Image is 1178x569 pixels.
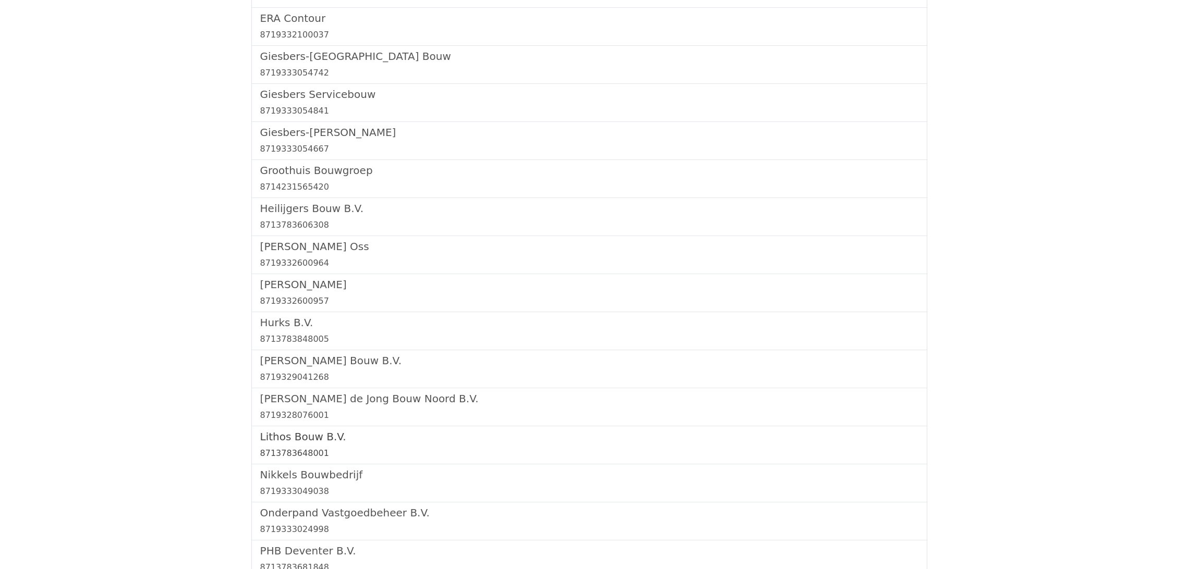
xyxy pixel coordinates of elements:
[260,316,918,345] a: Hurks B.V.8713783848005
[260,88,918,117] a: Giesbers Servicebouw8719333054841
[260,240,918,269] a: [PERSON_NAME] Oss8719332600964
[260,126,918,155] a: Giesbers-[PERSON_NAME]8719333054667
[260,523,918,536] div: 8719333024998
[260,468,918,498] a: Nikkels Bouwbedrijf8719333049038
[260,50,918,63] h5: Giesbers-[GEOGRAPHIC_DATA] Bouw
[260,164,918,193] a: Groothuis Bouwgroep8714231565420
[260,430,918,460] a: Lithos Bouw B.V.8713783648001
[260,371,918,384] div: 8719329041268
[260,12,918,24] h5: ERA Contour
[260,506,918,519] h5: Onderpand Vastgoedbeheer B.V.
[260,219,918,231] div: 8713783606308
[260,295,918,307] div: 8719332600957
[260,50,918,79] a: Giesbers-[GEOGRAPHIC_DATA] Bouw8719333054742
[260,257,918,269] div: 8719332600964
[260,485,918,498] div: 8719333049038
[260,240,918,253] h5: [PERSON_NAME] Oss
[260,202,918,231] a: Heilijgers Bouw B.V.8713783606308
[260,126,918,139] h5: Giesbers-[PERSON_NAME]
[260,88,918,101] h5: Giesbers Servicebouw
[260,278,918,291] h5: [PERSON_NAME]
[260,278,918,307] a: [PERSON_NAME]8719332600957
[260,29,918,41] div: 8719332100037
[260,202,918,215] h5: Heilijgers Bouw B.V.
[260,12,918,41] a: ERA Contour8719332100037
[260,354,918,367] h5: [PERSON_NAME] Bouw B.V.
[260,316,918,329] h5: Hurks B.V.
[260,392,918,405] h5: [PERSON_NAME] de Jong Bouw Noord B.V.
[260,143,918,155] div: 8719333054667
[260,430,918,443] h5: Lithos Bouw B.V.
[260,67,918,79] div: 8719333054742
[260,392,918,422] a: [PERSON_NAME] de Jong Bouw Noord B.V.8719328076001
[260,354,918,384] a: [PERSON_NAME] Bouw B.V.8719329041268
[260,105,918,117] div: 8719333054841
[260,506,918,536] a: Onderpand Vastgoedbeheer B.V.8719333024998
[260,447,918,460] div: 8713783648001
[260,164,918,177] h5: Groothuis Bouwgroep
[260,545,918,557] h5: PHB Deventer B.V.
[260,181,918,193] div: 8714231565420
[260,333,918,345] div: 8713783848005
[260,468,918,481] h5: Nikkels Bouwbedrijf
[260,409,918,422] div: 8719328076001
